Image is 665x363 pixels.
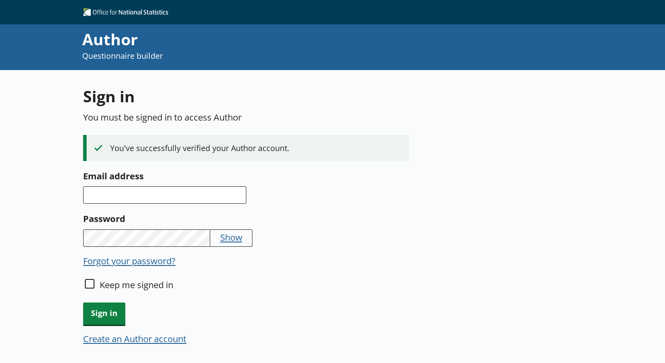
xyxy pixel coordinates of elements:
button: Show [220,231,242,243]
button: Forgot your password? [83,255,175,267]
button: Create an Author account [83,333,186,345]
div: Author [82,29,445,50]
div: You've successfully verified your Author account. [94,143,401,153]
button: Sign in [83,302,125,325]
label: Email address [83,169,409,183]
h1: Sign in [83,86,409,107]
label: Keep me signed in [100,279,173,291]
label: Password [83,212,409,225]
p: You must be signed in to access Author [83,111,409,123]
p: Questionnaire builder [82,50,445,61]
